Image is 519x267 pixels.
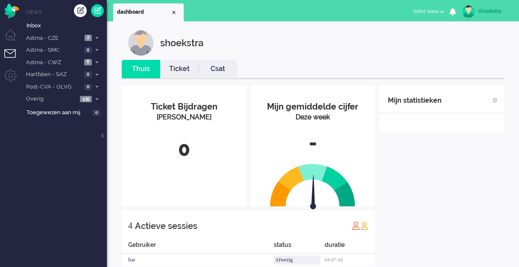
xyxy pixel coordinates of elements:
span: dashboard [117,9,170,16]
a: shoekstra [460,5,510,18]
div: 04:47:44 [325,254,375,267]
a: Thuis [122,64,160,74]
li: Tickets menu [4,49,23,68]
li: Dashboard [113,3,184,21]
span: Toegewezen aan mij [26,109,90,117]
li: Views [26,9,107,16]
span: Inbox [26,22,107,30]
div: Close tab [170,9,177,16]
div: Mijn gemiddelde cijfer [257,101,369,113]
div: Afwezig [274,255,320,264]
button: Select status [408,5,449,18]
span: 0 [84,84,92,90]
div: Gebruiker [122,240,274,254]
a: Csat [199,64,237,74]
div: Actieve sessies [135,217,197,234]
span: Overig [25,95,77,103]
img: customer.svg [128,30,154,56]
span: 0 [93,110,100,116]
img: avatar [462,5,475,18]
span: Astma - CWZ [25,59,82,67]
a: Quick Ticket [91,4,104,17]
span: Hartfalen - SAZ [25,71,82,79]
div: 0 [128,135,240,163]
div: shoekstra [160,30,203,56]
span: Post-CVA - OLVG [25,83,82,91]
img: flow_omnibird.svg [4,3,19,18]
span: 6 [84,59,92,65]
li: Csat [199,60,237,78]
a: Omnidesk [4,6,19,12]
a: Inbox [25,21,107,30]
img: arrow.svg [295,175,332,211]
div: Deze week [257,113,369,122]
a: Ticket [160,64,199,74]
img: semi_circle.svg [270,163,355,207]
div: shoekstra [478,7,510,15]
div: - [257,129,369,157]
span: Select status [413,8,439,14]
div: Ticket Bijdragen [128,101,240,113]
span: 435 [80,96,92,102]
div: [PERSON_NAME] [128,113,240,122]
span: 2 [85,35,92,41]
div: duratie [325,240,375,254]
li: Admin menu [4,69,23,89]
span: Astma - SMC [25,46,82,54]
img: profile_red.svg [352,221,360,230]
span: Astma - CZE [25,34,82,42]
li: Select status [408,3,449,21]
div: Mijn statistieken [388,92,442,109]
div: status [274,240,325,254]
img: profile_orange.svg [360,221,369,230]
div: 4 [128,217,132,234]
li: Thuis [122,60,160,78]
div: Creëer ticket [74,4,87,17]
span: 0 [84,47,92,53]
span: 0 [84,71,92,78]
a: Toegewezen aan mij 0 [25,107,107,117]
li: Ticket [160,60,199,78]
li: Dashboard menu [4,29,23,48]
div: ltas [122,254,274,267]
